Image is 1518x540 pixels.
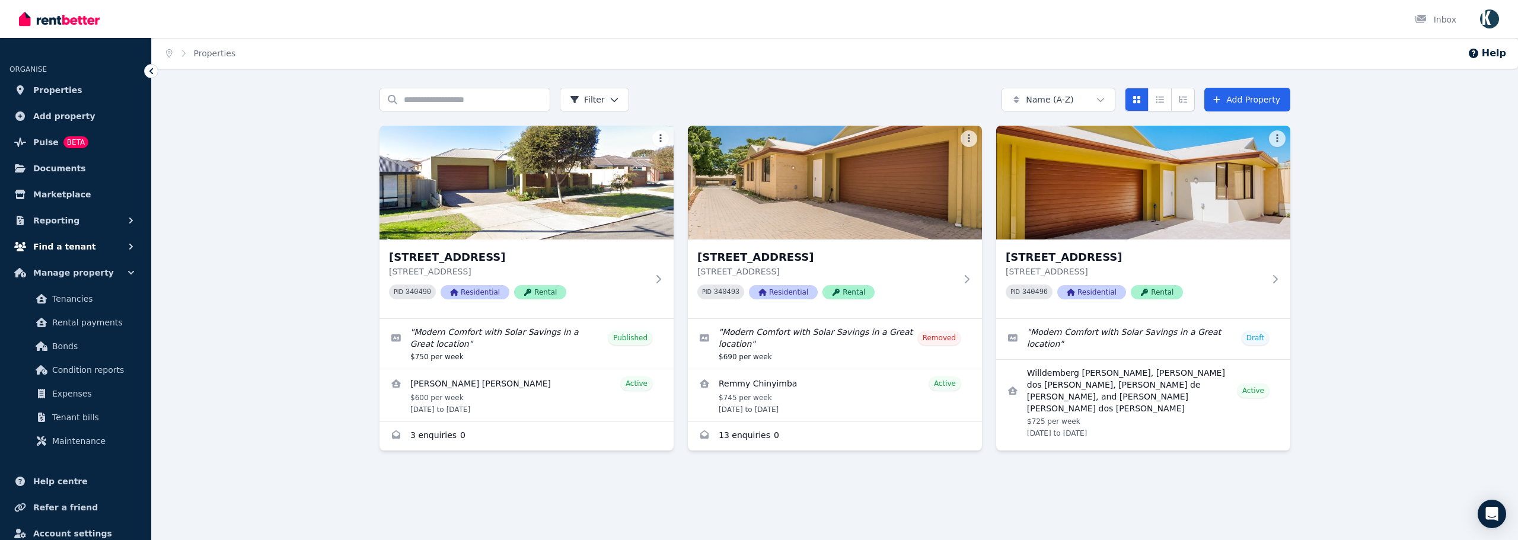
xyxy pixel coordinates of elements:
[9,130,142,154] a: PulseBETA
[379,369,674,421] a: View details for Marie Veronique Desiree Wosgien
[1131,285,1183,299] span: Rental
[33,500,98,515] span: Refer a friend
[714,288,739,296] code: 340493
[389,249,648,266] h3: [STREET_ADDRESS]
[9,235,142,258] button: Find a tenant
[560,88,629,111] button: Filter
[1006,249,1264,266] h3: [STREET_ADDRESS]
[9,104,142,128] a: Add property
[1006,266,1264,277] p: [STREET_ADDRESS]
[9,183,142,206] a: Marketplace
[996,319,1290,359] a: Edit listing: Modern Comfort with Solar Savings in a Great location
[33,161,86,175] span: Documents
[379,126,674,318] a: 24A Climping Street, Balga[STREET_ADDRESS][STREET_ADDRESS]PID 340490ResidentialRental
[688,126,982,239] img: 24B Climping Street, Balga
[1026,94,1074,106] span: Name (A-Z)
[9,209,142,232] button: Reporting
[9,65,47,74] span: ORGANISE
[152,38,250,69] nav: Breadcrumb
[33,135,59,149] span: Pulse
[1204,88,1290,111] a: Add Property
[652,130,669,147] button: More options
[33,83,82,97] span: Properties
[514,285,566,299] span: Rental
[14,382,137,405] a: Expenses
[19,10,100,28] img: RentBetter
[33,213,79,228] span: Reporting
[14,358,137,382] a: Condition reports
[688,319,982,369] a: Edit listing: Modern Comfort with Solar Savings in a Great location
[52,292,132,306] span: Tenancies
[389,266,648,277] p: [STREET_ADDRESS]
[33,187,91,202] span: Marketplace
[9,78,142,102] a: Properties
[749,285,818,299] span: Residential
[14,429,137,453] a: Maintenance
[379,319,674,369] a: Edit listing: Modern Comfort with Solar Savings in a Great location
[9,156,142,180] a: Documents
[33,474,88,488] span: Help centre
[1480,9,1499,28] img: Omid Ferdowsian as trustee for The Ferdowsian Trust
[33,266,114,280] span: Manage property
[9,496,142,519] a: Refer a friend
[822,285,875,299] span: Rental
[194,49,236,58] a: Properties
[1022,288,1048,296] code: 340496
[441,285,509,299] span: Residential
[379,422,674,450] a: Enquiries for 24A Climping Street, Balga
[52,386,132,401] span: Expenses
[996,360,1290,445] a: View details for Willdemberg Sued Costa Silva, Patricia Borges dos Santos, Iago Matheus Nobrega d...
[702,289,712,295] small: PID
[1415,14,1456,25] div: Inbox
[33,109,95,123] span: Add property
[33,239,96,254] span: Find a tenant
[406,288,431,296] code: 340490
[688,369,982,421] a: View details for Remmy Chinyimba
[52,434,132,448] span: Maintenance
[996,126,1290,239] img: 24C Climping Street, Balga
[9,261,142,285] button: Manage property
[697,266,956,277] p: [STREET_ADDRESS]
[961,130,977,147] button: More options
[52,410,132,424] span: Tenant bills
[1010,289,1020,295] small: PID
[394,289,403,295] small: PID
[1171,88,1195,111] button: Expanded list view
[996,126,1290,318] a: 24C Climping Street, Balga[STREET_ADDRESS][STREET_ADDRESS]PID 340496ResidentialRental
[688,422,982,450] a: Enquiries for 24B Climping Street, Balga
[697,249,956,266] h3: [STREET_ADDRESS]
[1148,88,1172,111] button: Compact list view
[9,469,142,493] a: Help centre
[52,363,132,377] span: Condition reports
[14,287,137,311] a: Tenancies
[14,311,137,334] a: Rental payments
[1002,88,1115,111] button: Name (A-Z)
[52,339,132,353] span: Bonds
[1125,88,1195,111] div: View options
[1057,285,1126,299] span: Residential
[14,405,137,429] a: Tenant bills
[570,94,605,106] span: Filter
[52,315,132,330] span: Rental payments
[14,334,137,358] a: Bonds
[1478,500,1506,528] div: Open Intercom Messenger
[1125,88,1149,111] button: Card view
[1468,46,1506,60] button: Help
[63,136,88,148] span: BETA
[1269,130,1286,147] button: More options
[379,126,674,239] img: 24A Climping Street, Balga
[688,126,982,318] a: 24B Climping Street, Balga[STREET_ADDRESS][STREET_ADDRESS]PID 340493ResidentialRental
